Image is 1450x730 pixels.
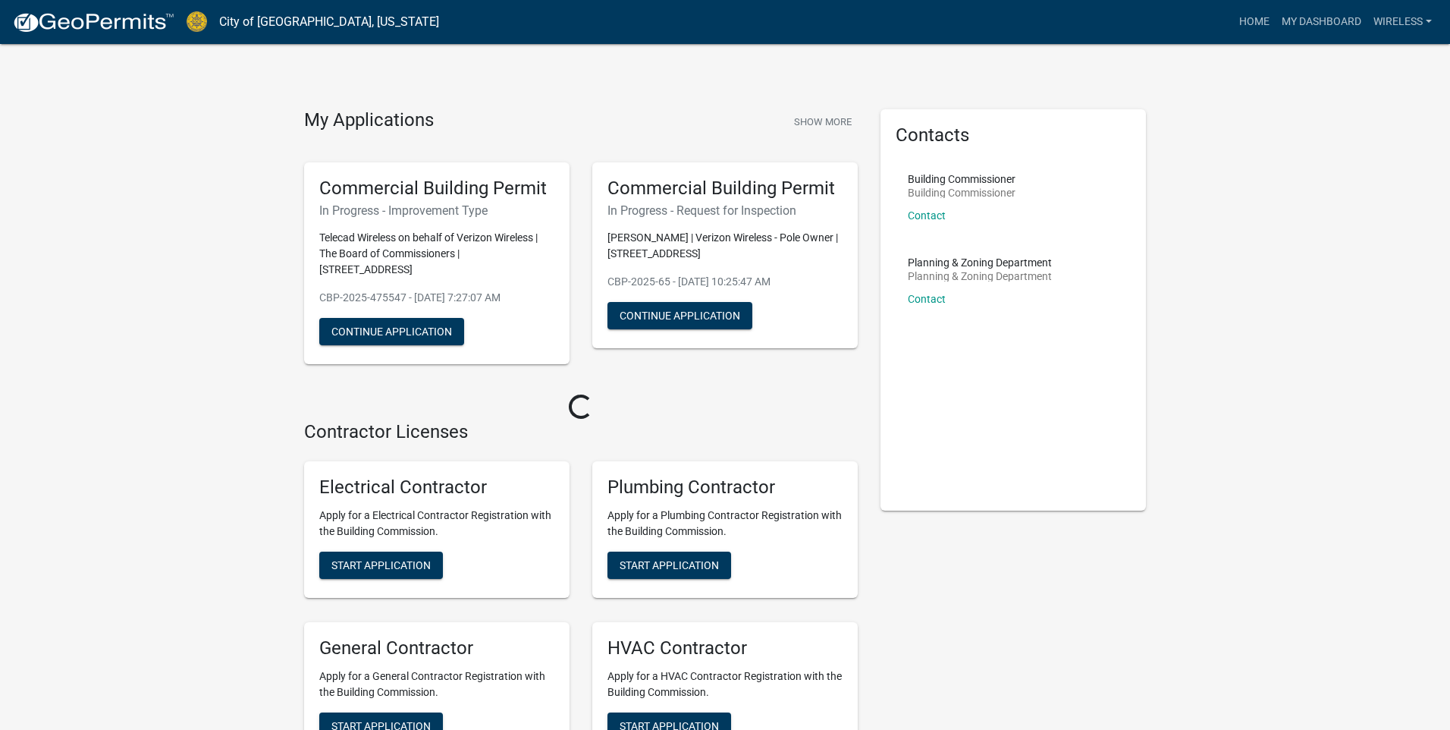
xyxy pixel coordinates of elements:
[319,477,554,499] h5: Electrical Contractor
[607,669,843,700] p: Apply for a HVAC Contractor Registration with the Building Commission.
[1276,8,1367,36] a: My Dashboard
[908,293,946,305] a: Contact
[607,178,843,200] h5: Commercial Building Permit
[319,318,464,345] button: Continue Application
[788,109,858,134] button: Show More
[1367,8,1438,36] a: Wireless
[319,203,554,218] h6: In Progress - Improvement Type
[187,11,207,32] img: City of Jeffersonville, Indiana
[908,257,1052,268] p: Planning & Zoning Department
[607,302,752,329] button: Continue Application
[908,187,1015,198] p: Building Commissioner
[607,637,843,659] h5: HVAC Contractor
[319,508,554,540] p: Apply for a Electrical Contractor Registration with the Building Commission.
[607,203,843,218] h6: In Progress - Request for Inspection
[331,559,431,571] span: Start Application
[319,290,554,306] p: CBP-2025-475547 - [DATE] 7:27:07 AM
[908,174,1015,184] p: Building Commissioner
[304,421,858,443] h4: Contractor Licenses
[607,230,843,262] p: [PERSON_NAME] | Verizon Wireless - Pole Owner | [STREET_ADDRESS]
[896,124,1131,146] h5: Contacts
[908,271,1052,282] p: Planning & Zoning Department
[319,230,554,278] p: Telecad Wireless on behalf of Verizon Wireless | The Board of Commissioners | [STREET_ADDRESS]
[319,637,554,659] h5: General Contractor
[1233,8,1276,36] a: Home
[607,508,843,540] p: Apply for a Plumbing Contractor Registration with the Building Commission.
[607,477,843,499] h5: Plumbing Contractor
[607,274,843,290] p: CBP-2025-65 - [DATE] 10:25:47 AM
[319,669,554,700] p: Apply for a General Contractor Registration with the Building Commission.
[219,9,439,35] a: City of [GEOGRAPHIC_DATA], [US_STATE]
[304,109,434,132] h4: My Applications
[908,209,946,222] a: Contact
[607,552,731,579] button: Start Application
[319,178,554,200] h5: Commercial Building Permit
[620,559,719,571] span: Start Application
[319,552,443,579] button: Start Application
